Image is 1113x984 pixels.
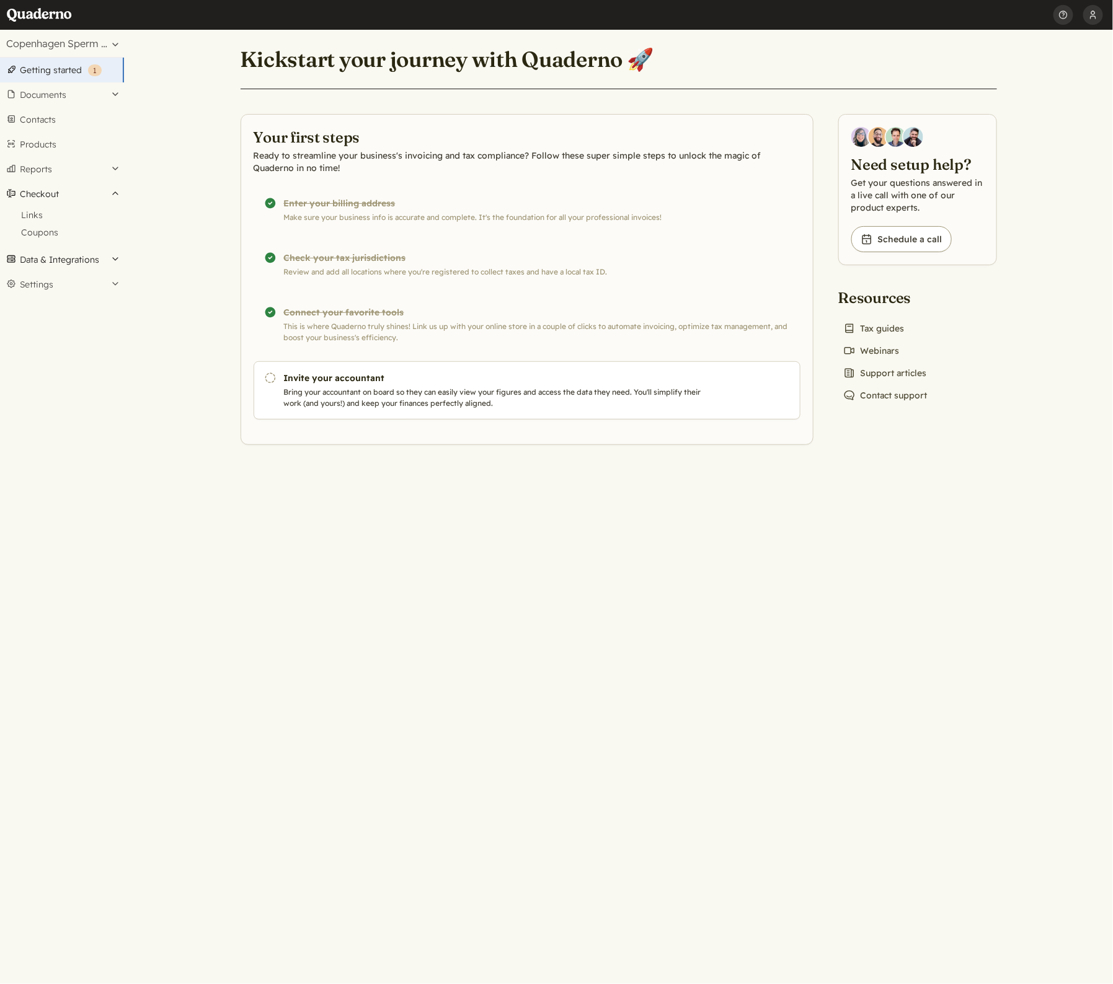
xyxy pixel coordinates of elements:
[838,364,932,382] a: Support articles
[838,320,910,337] a: Tax guides
[254,149,800,174] p: Ready to streamline your business's invoicing and tax compliance? Follow these super simple steps...
[284,387,707,409] p: Bring your accountant on board so they can easily view your figures and access the data they need...
[869,127,889,147] img: Jairo Fumero, Account Executive at Quaderno
[93,66,97,75] span: 1
[284,372,707,384] h3: Invite your accountant
[241,46,654,73] h1: Kickstart your journey with Quaderno 🚀
[851,127,871,147] img: Diana Carrasco, Account Executive at Quaderno
[254,361,800,420] a: Invite your accountant Bring your accountant on board so they can easily view your figures and ac...
[851,154,984,174] h2: Need setup help?
[903,127,923,147] img: Javier Rubio, DevRel at Quaderno
[886,127,906,147] img: Ivo Oltmans, Business Developer at Quaderno
[838,387,933,404] a: Contact support
[851,226,952,252] a: Schedule a call
[254,127,800,147] h2: Your first steps
[851,177,984,214] p: Get your questions answered in a live call with one of our product experts.
[838,342,905,359] a: Webinars
[838,288,933,307] h2: Resources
